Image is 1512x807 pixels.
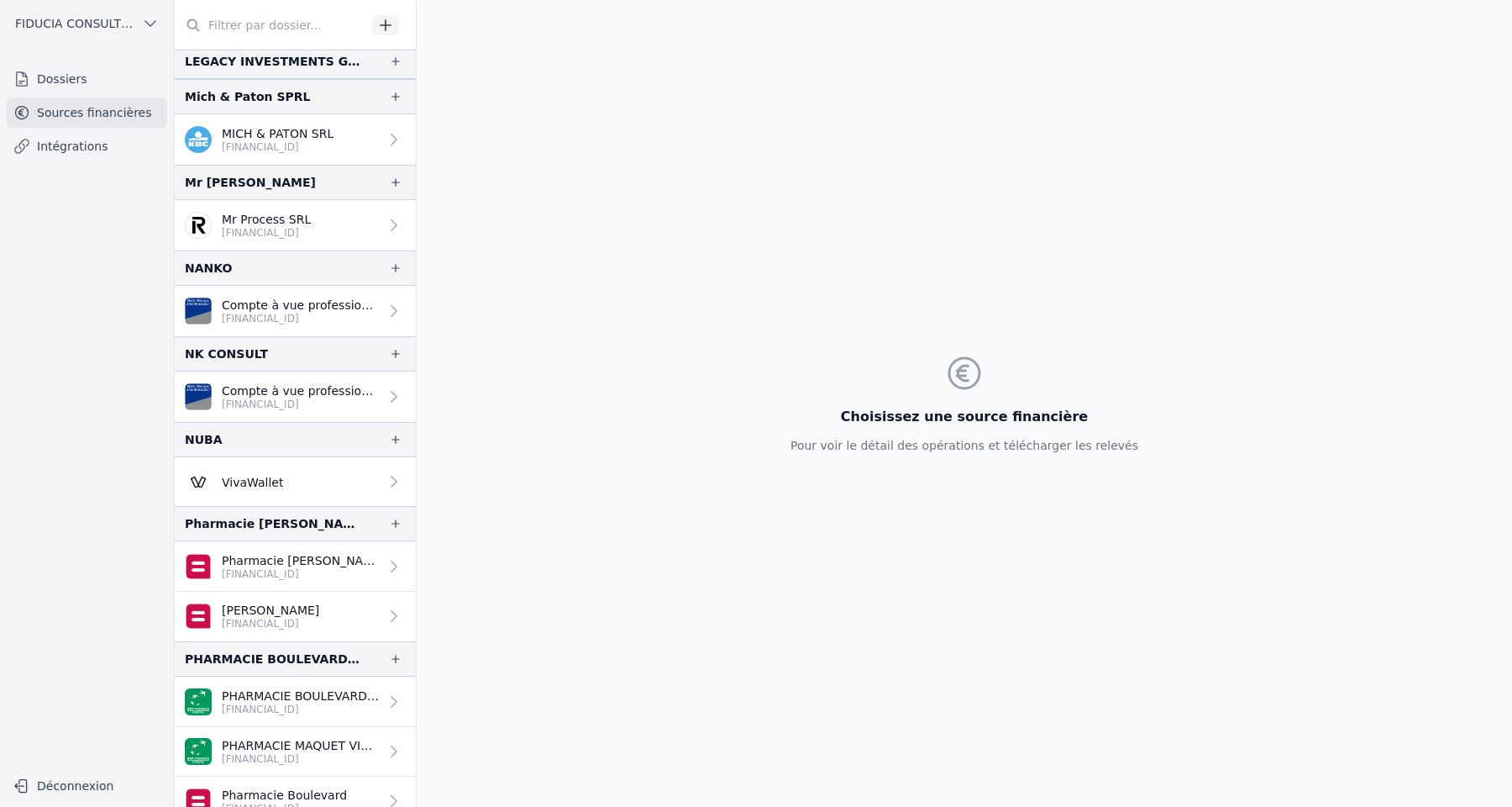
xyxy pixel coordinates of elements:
a: Pharmacie [PERSON_NAME] [FINANCIAL_ID] [175,541,416,592]
div: NANKO [185,258,232,278]
img: BNP_BE_BUSINESS_GEBABEBB.png [185,688,212,715]
img: VAN_BREDA_JVBABE22XXX.png [185,383,212,410]
img: revolut.png [185,212,212,239]
a: MICH & PATON SRL [FINANCIAL_ID] [175,114,416,165]
a: Dossiers [7,64,167,94]
p: [PERSON_NAME] [222,602,319,619]
a: PHARMACIE BOULEVARD SPRL [FINANCIAL_ID] [175,677,416,727]
p: PHARMACIE MAQUET VICTOIRE [222,737,379,754]
a: Mr Process SRL [FINANCIAL_ID] [175,200,416,251]
img: BNP_BE_BUSINESS_GEBABEBB.png [185,738,212,765]
div: PHARMACIE BOULEVARD SPRL [185,649,362,669]
div: Pharmacie [PERSON_NAME] SRL [185,514,362,534]
p: [FINANCIAL_ID] [222,140,333,154]
a: [PERSON_NAME] [FINANCIAL_ID] [175,592,416,641]
p: [FINANCIAL_ID] [222,226,311,240]
h3: Choisissez une source financière [790,407,1138,427]
div: NUBA [185,430,223,450]
div: LEGACY INVESTMENTS GROUP [185,51,362,71]
div: Mich & Paton SPRL [185,87,310,107]
div: NK CONSULT [185,344,268,364]
p: [FINANCIAL_ID] [222,703,379,716]
p: Compte à vue professionnel [222,297,379,314]
button: FIDUCIA CONSULTING SRL [7,10,167,37]
img: VAN_BREDA_JVBABE22XXX.png [185,298,212,324]
p: [FINANCIAL_ID] [222,567,379,581]
span: FIDUCIA CONSULTING SRL [15,15,135,32]
p: MICH & PATON SRL [222,125,333,142]
button: Déconnexion [7,773,167,799]
a: PHARMACIE MAQUET VICTOIRE [FINANCIAL_ID] [175,727,416,777]
p: Compte à vue professionnel [222,382,379,399]
img: Viva-Wallet.webp [185,468,212,495]
p: [FINANCIAL_ID] [222,617,319,630]
a: Intégrations [7,131,167,161]
img: belfius-1.png [185,603,212,630]
input: Filtrer par dossier... [175,10,366,40]
p: [FINANCIAL_ID] [222,398,379,411]
p: Pour voir le détail des opérations et télécharger les relevés [790,437,1138,454]
a: Compte à vue professionnel [FINANCIAL_ID] [175,372,416,422]
a: Compte à vue professionnel [FINANCIAL_ID] [175,286,416,336]
p: Mr Process SRL [222,211,311,228]
p: Pharmacie [PERSON_NAME] [222,552,379,569]
img: belfius-1.png [185,553,212,580]
p: PHARMACIE BOULEVARD SPRL [222,688,379,704]
p: Pharmacie Boulevard [222,787,347,804]
a: VivaWallet [175,457,416,506]
p: [FINANCIAL_ID] [222,312,379,325]
p: [FINANCIAL_ID] [222,752,379,766]
p: VivaWallet [222,474,283,491]
img: kbc.png [185,126,212,153]
div: Mr [PERSON_NAME] [185,172,316,193]
a: Sources financières [7,98,167,128]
